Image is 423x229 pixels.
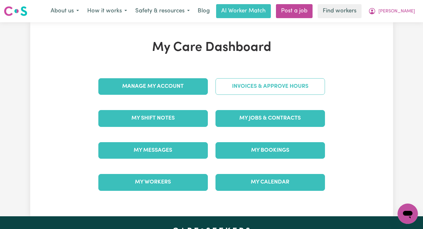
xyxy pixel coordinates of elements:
a: My Jobs & Contracts [215,110,325,127]
a: AI Worker Match [216,4,271,18]
a: Post a job [276,4,313,18]
button: About us [46,4,83,18]
a: My Shift Notes [98,110,208,127]
h1: My Care Dashboard [95,40,329,55]
button: How it works [83,4,131,18]
a: My Messages [98,142,208,159]
span: [PERSON_NAME] [378,8,415,15]
button: Safety & resources [131,4,194,18]
a: Blog [194,4,214,18]
button: My Account [364,4,419,18]
a: My Bookings [215,142,325,159]
img: Careseekers logo [4,5,27,17]
a: Invoices & Approve Hours [215,78,325,95]
a: My Workers [98,174,208,191]
a: Careseekers logo [4,4,27,18]
a: Find workers [318,4,362,18]
a: Manage My Account [98,78,208,95]
iframe: Button to launch messaging window [398,204,418,224]
a: My Calendar [215,174,325,191]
